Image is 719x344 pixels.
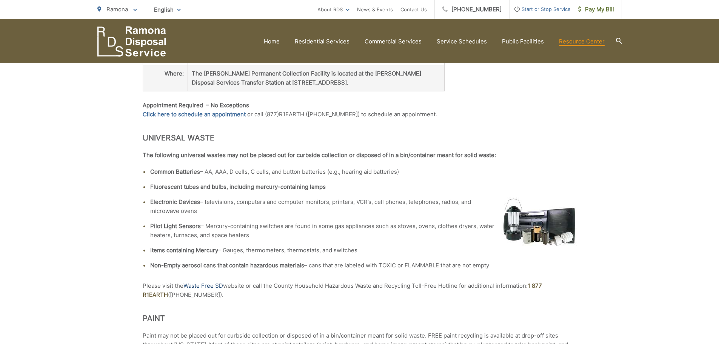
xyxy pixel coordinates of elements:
[150,222,201,230] strong: Pilot Light Sensors
[150,261,577,270] li: – cans that are labeled with TOXIC or FLAMMABLE that are not empty
[150,247,218,254] strong: Items containing Mercury
[165,70,184,77] strong: Where:
[188,65,444,91] th: The [PERSON_NAME] Permanent Collection Facility is located at the [PERSON_NAME] Disposal Services...
[97,26,166,57] a: EDCD logo. Return to the homepage.
[150,197,577,216] li: – televisions, computers and computer monitors, printers, VCR’s, cell phones, telephones, radios,...
[559,37,605,46] a: Resource Center
[143,314,577,323] h2: Paint
[143,102,249,109] strong: Appointment Required – No Exceptions
[150,246,577,255] li: – Gauges, thermometers, thermostats, and switches
[264,37,280,46] a: Home
[106,6,128,13] span: Ramona
[143,133,577,142] h2: Universal Waste
[143,110,246,119] a: Click here to schedule an appointment
[150,222,577,240] li: – Mercury-containing switches are found in some gas appliances such as stoves, ovens, clothes dry...
[150,183,326,190] strong: Fluorescent tubes and bulbs, including mercury-containing lamps
[150,198,200,205] strong: Electronic Devices
[150,167,577,176] li: – AA, AAA, D cells, C cells, and button batteries (e.g., hearing aid batteries)
[150,262,304,269] strong: Non-Empty aerosol cans that contain hazardous materials
[501,197,577,246] img: fluorescent lights, electronics, batteries
[317,5,349,14] a: About RDS
[150,168,200,175] strong: Common Batteries
[295,37,349,46] a: Residential Services
[400,5,427,14] a: Contact Us
[365,37,422,46] a: Commercial Services
[357,5,393,14] a: News & Events
[502,37,544,46] a: Public Facilities
[148,3,186,16] span: English
[183,281,223,290] a: Waste Free SD
[143,281,577,299] p: Please visit the website or call the County Household Hazardous Waste and Recycling Toll-Free Hot...
[143,151,496,159] strong: The following universal wastes may not be placed out for curbside collection or disposed of in a ...
[437,37,487,46] a: Service Schedules
[143,101,577,119] p: or call (877)R1EARTH ([PHONE_NUMBER]) to schedule an appointment.
[578,5,614,14] span: Pay My Bill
